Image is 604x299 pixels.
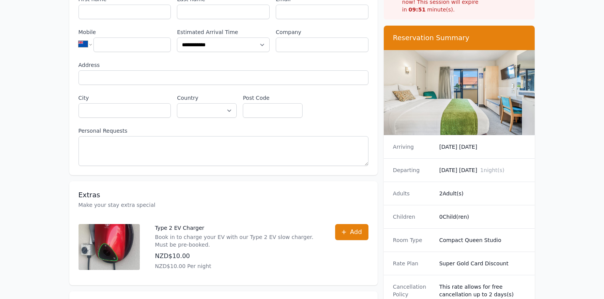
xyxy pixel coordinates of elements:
[155,262,320,270] p: NZD$10.00 Per night
[439,260,526,267] dd: Super Gold Card Discount
[79,190,368,200] h3: Extras
[79,61,368,69] label: Address
[79,224,140,270] img: Type 2 EV Charger
[393,236,433,244] dt: Room Type
[335,224,368,240] button: Add
[177,94,237,102] label: Country
[393,260,433,267] dt: Rate Plan
[439,166,526,174] dd: [DATE] [DATE]
[439,236,526,244] dd: Compact Queen Studio
[439,143,526,151] dd: [DATE] [DATE]
[350,227,362,237] span: Add
[155,233,320,249] p: Book in to charge your EV with our Type 2 EV slow charger. Must be pre-booked.
[393,213,433,221] dt: Children
[480,167,504,173] span: 1 night(s)
[79,94,171,102] label: City
[393,166,433,174] dt: Departing
[409,6,426,13] strong: 09 : 51
[155,224,320,232] p: Type 2 EV Charger
[79,28,171,36] label: Mobile
[393,143,433,151] dt: Arriving
[393,33,526,42] h3: Reservation Summary
[276,28,368,36] label: Company
[384,50,535,135] img: Compact Queen Studio
[79,127,368,135] label: Personal Requests
[243,94,303,102] label: Post Code
[439,213,526,221] dd: 0 Child(ren)
[393,190,433,197] dt: Adults
[177,28,270,36] label: Estimated Arrival Time
[155,252,320,261] p: NZD$10.00
[439,190,526,197] dd: 2 Adult(s)
[79,201,368,209] p: Make your stay extra special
